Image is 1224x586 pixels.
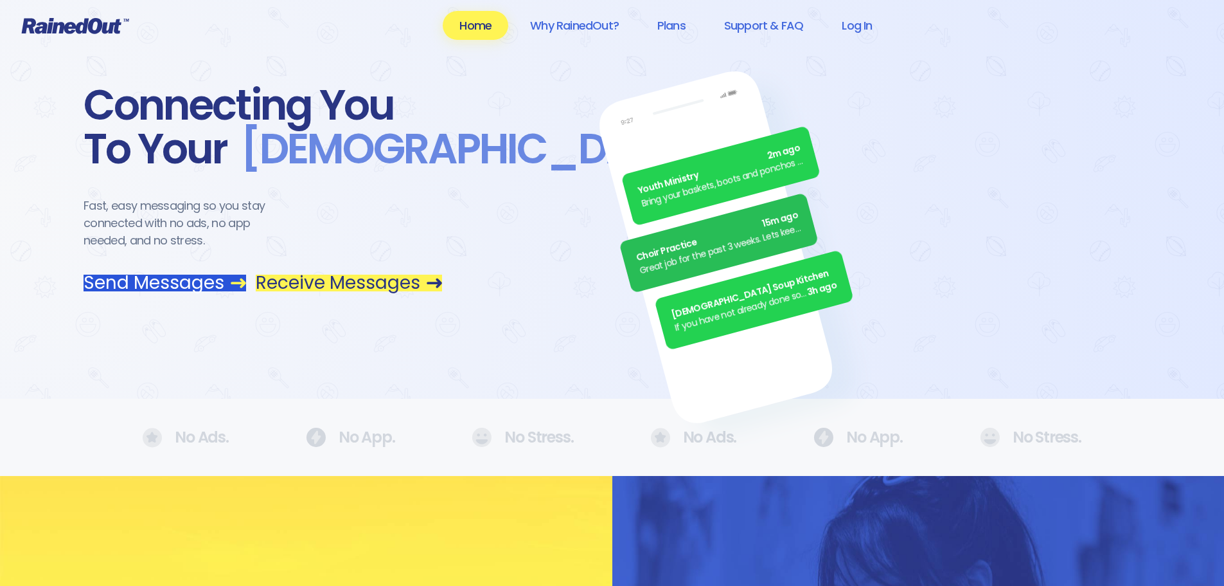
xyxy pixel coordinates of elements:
[472,428,573,447] div: No Stress.
[227,127,713,171] span: [DEMOGRAPHIC_DATA] .
[813,428,833,447] img: No Ads.
[443,11,508,40] a: Home
[306,428,326,447] img: No Ads.
[640,154,805,211] div: Bring your baskets, boots and ponchos the Annual [DATE] Egg [PERSON_NAME] is ON! See everyone there.
[472,428,492,447] img: No Ads.
[825,11,889,40] a: Log In
[256,275,442,291] a: Receive Messages
[84,84,442,171] div: Connecting You To Your
[306,428,395,447] div: No App.
[143,428,229,448] div: No Ads.
[651,428,737,448] div: No Ads.
[670,266,835,322] div: [DEMOGRAPHIC_DATA] Soup Kitchen
[637,142,802,198] div: Youth Ministry
[813,428,903,447] div: No App.
[980,428,1000,447] img: No Ads.
[980,428,1081,447] div: No Stress.
[638,221,803,278] div: Great job for the past 3 weeks. Lets keep it up.
[707,11,820,40] a: Support & FAQ
[766,142,802,163] span: 2m ago
[673,286,809,334] div: If you have not already done so, please remember to turn in your fundraiser money [DATE]!
[635,208,800,265] div: Choir Practice
[513,11,635,40] a: Why RainedOut?
[761,208,799,231] span: 15m ago
[641,11,702,40] a: Plans
[84,197,289,249] div: Fast, easy messaging so you stay connected with no ads, no app needed, and no stress.
[651,428,670,448] img: No Ads.
[84,275,246,291] a: Send Messages
[143,428,162,448] img: No Ads.
[806,279,838,300] span: 3h ago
